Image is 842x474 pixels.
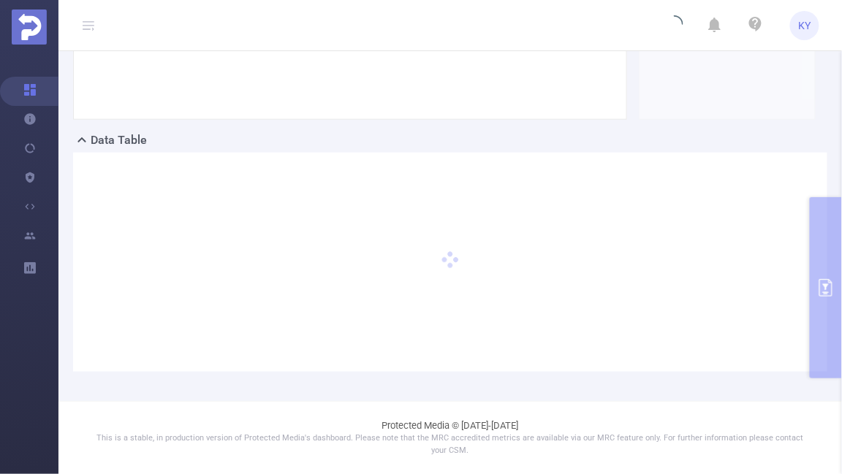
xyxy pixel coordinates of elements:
[12,9,47,45] img: Protected Media
[799,11,811,40] span: KY
[95,433,805,457] p: This is a stable, in production version of Protected Media's dashboard. Please note that the MRC ...
[91,131,147,149] h2: Data Table
[666,15,683,36] i: icon: loading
